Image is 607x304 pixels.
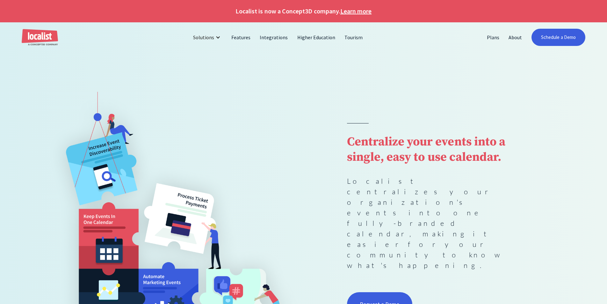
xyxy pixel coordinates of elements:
[227,30,255,45] a: Features
[482,30,504,45] a: Plans
[22,29,58,46] a: home
[340,6,372,16] a: Learn more
[340,30,367,45] a: Tourism
[347,176,520,271] p: Localist centralizes your organization's events into one fully-branded calendar, making it easier...
[255,30,293,45] a: Integrations
[347,134,505,165] strong: Centralize your events into a single, easy to use calendar.
[531,29,585,46] a: Schedule a Demo
[193,33,214,41] div: Solutions
[504,30,527,45] a: About
[188,30,227,45] div: Solutions
[293,30,340,45] a: Higher Education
